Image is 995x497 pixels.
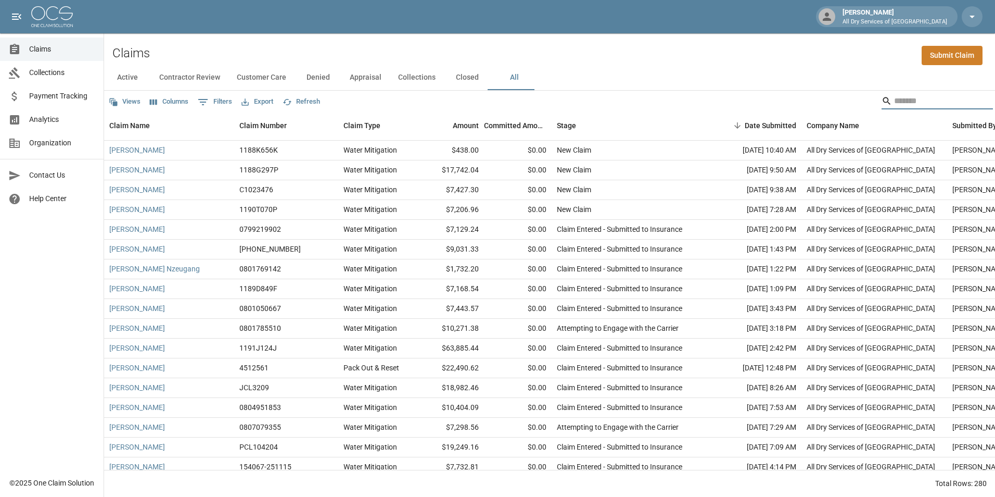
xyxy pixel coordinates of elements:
div: $63,885.44 [416,339,484,358]
button: Customer Care [228,65,295,90]
div: PCL104204 [239,442,278,452]
div: [DATE] 7:53 AM [708,398,801,418]
div: Amount [453,111,479,140]
div: 1189D849F [239,283,277,294]
div: Water Mitigation [343,264,397,274]
div: All Dry Services of Atlanta [807,402,935,413]
div: Claim Type [343,111,380,140]
div: $7,129.24 [416,220,484,240]
div: All Dry Services of Atlanta [807,264,935,274]
a: [PERSON_NAME] [109,244,165,254]
a: [PERSON_NAME] [109,382,165,393]
div: Water Mitigation [343,323,397,333]
button: Active [104,65,151,90]
div: $17,742.04 [416,160,484,180]
div: [DATE] 9:38 AM [708,180,801,200]
div: Claim Entered - Submitted to Insurance [557,462,682,472]
div: $0.00 [484,160,552,180]
div: $7,168.54 [416,279,484,299]
div: $7,427.30 [416,180,484,200]
button: Collections [390,65,444,90]
div: 300-0359515-2025 [239,244,301,254]
div: $0.00 [484,339,552,358]
div: [DATE] 1:09 PM [708,279,801,299]
div: [DATE] 7:28 AM [708,200,801,220]
div: Attempting to Engage with the Carrier [557,323,679,333]
div: Claim Entered - Submitted to Insurance [557,264,682,274]
a: [PERSON_NAME] [109,462,165,472]
div: $9,031.33 [416,240,484,259]
div: [DATE] 7:09 AM [708,438,801,457]
div: [DATE] 3:43 PM [708,299,801,319]
div: [PERSON_NAME] [838,7,951,26]
div: All Dry Services of Atlanta [807,382,935,393]
a: [PERSON_NAME] [109,323,165,333]
div: Claim Entered - Submitted to Insurance [557,343,682,353]
span: Analytics [29,114,95,125]
div: C1023476 [239,184,273,195]
div: $22,490.62 [416,358,484,378]
div: [DATE] 9:50 AM [708,160,801,180]
div: Date Submitted [708,111,801,140]
div: All Dry Services of Atlanta [807,442,935,452]
div: Company Name [801,111,947,140]
div: Water Mitigation [343,422,397,432]
div: $0.00 [484,299,552,319]
div: Committed Amount [484,111,552,140]
div: $0.00 [484,259,552,279]
p: All Dry Services of [GEOGRAPHIC_DATA] [843,18,947,27]
div: Claim Entered - Submitted to Insurance [557,303,682,314]
div: New Claim [557,165,591,175]
div: Claim Name [109,111,150,140]
div: $19,249.16 [416,438,484,457]
div: Water Mitigation [343,184,397,195]
a: [PERSON_NAME] Nzeugang [109,264,200,274]
div: Claim Entered - Submitted to Insurance [557,244,682,254]
div: $0.00 [484,279,552,299]
a: [PERSON_NAME] [109,165,165,175]
a: [PERSON_NAME] [109,204,165,215]
div: $0.00 [484,220,552,240]
span: Collections [29,67,95,78]
div: Claim Entered - Submitted to Insurance [557,363,682,373]
div: Water Mitigation [343,145,397,155]
a: [PERSON_NAME] [109,184,165,195]
div: Date Submitted [745,111,796,140]
div: Water Mitigation [343,244,397,254]
div: $0.00 [484,398,552,418]
div: JCL3209 [239,382,269,393]
div: [DATE] 3:18 PM [708,319,801,339]
div: Claim Type [338,111,416,140]
div: $0.00 [484,141,552,160]
div: All Dry Services of Atlanta [807,244,935,254]
div: 0799219902 [239,224,281,234]
button: Contractor Review [151,65,228,90]
div: [DATE] 12:48 PM [708,358,801,378]
div: Claim Number [234,111,338,140]
div: Claim Entered - Submitted to Insurance [557,224,682,234]
div: [DATE] 2:00 PM [708,220,801,240]
div: All Dry Services of Atlanta [807,303,935,314]
div: 0801050667 [239,303,281,314]
a: [PERSON_NAME] [109,422,165,432]
div: © 2025 One Claim Solution [9,478,94,488]
div: $10,271.38 [416,319,484,339]
button: Appraisal [341,65,390,90]
div: $18,982.46 [416,378,484,398]
div: 1188K656K [239,145,278,155]
div: $0.00 [484,200,552,220]
div: $0.00 [484,180,552,200]
div: $0.00 [484,358,552,378]
div: Water Mitigation [343,462,397,472]
div: Company Name [807,111,859,140]
img: ocs-logo-white-transparent.png [31,6,73,27]
a: [PERSON_NAME] [109,343,165,353]
div: dynamic tabs [104,65,995,90]
div: $0.00 [484,240,552,259]
div: Committed Amount [484,111,546,140]
button: Views [106,94,143,110]
div: $7,732.81 [416,457,484,477]
div: Claim Number [239,111,287,140]
div: Search [882,93,993,111]
div: Total Rows: 280 [935,478,987,489]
